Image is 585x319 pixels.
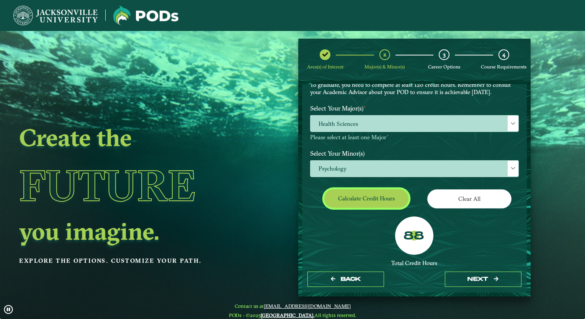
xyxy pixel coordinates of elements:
[428,64,460,70] span: Career Options
[19,220,244,242] h2: you imagine.
[229,303,356,309] span: Contact us at
[304,146,525,160] label: Select Your Minor(s)
[304,101,525,116] label: Select Your Major(s)
[404,229,424,244] label: 88
[310,161,518,177] span: Psychology
[363,104,366,109] sup: ⋆
[264,303,351,309] a: [EMAIL_ADDRESS][DOMAIN_NAME]
[113,6,178,25] img: Jacksonville University logo
[310,260,519,267] div: Total Credit Hours
[19,127,244,148] h2: Create the
[324,189,409,207] button: Calculate credit hours
[364,64,405,70] span: Major(s) & Minor(s)
[481,64,526,70] span: Course Requirements
[386,133,389,138] sup: ⋆
[427,189,511,208] button: Clear All
[261,312,314,318] a: [GEOGRAPHIC_DATA].
[445,272,521,287] button: next
[19,255,244,267] p: Explore the options. Customize your path.
[310,116,518,132] span: Health Sciences
[341,276,361,282] span: Back
[307,64,343,70] span: Area(s) of Interest
[13,6,98,25] img: Jacksonville University logo
[383,51,386,58] span: 2
[310,134,519,141] p: Please select at least one Major
[19,151,244,220] h1: Future
[502,51,505,58] span: 4
[229,312,356,318] span: PODs - ©2025 All rights reserved.
[443,51,446,58] span: 3
[307,272,384,287] button: Back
